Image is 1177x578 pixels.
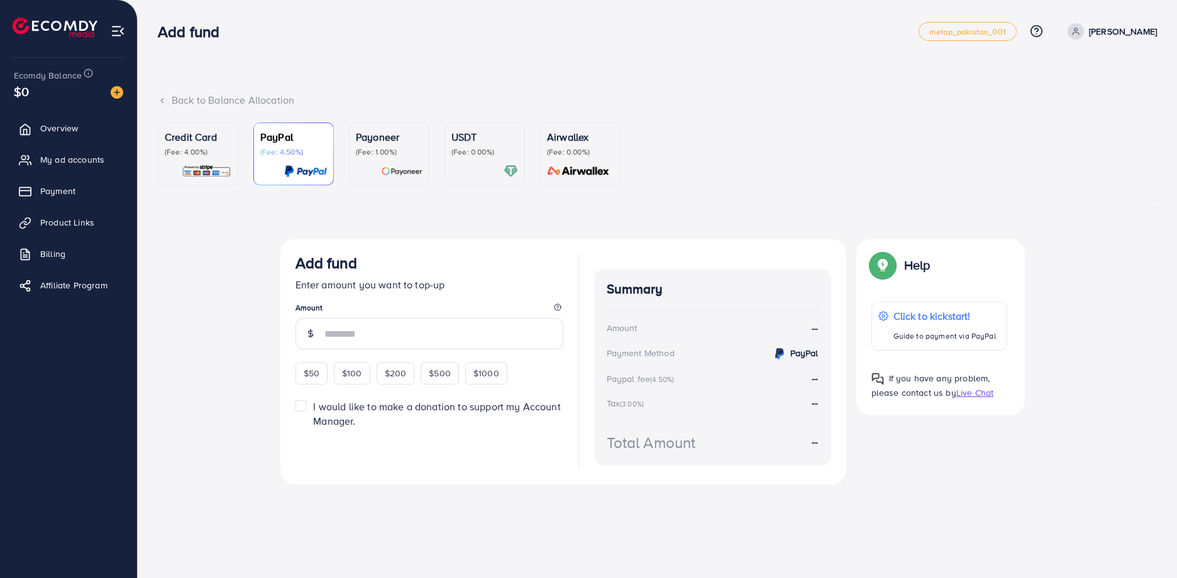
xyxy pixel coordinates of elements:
a: Overview [9,116,128,141]
h3: Add fund [296,254,357,272]
legend: Amount [296,302,563,318]
h3: Add fund [158,23,229,41]
span: Affiliate Program [40,279,108,292]
p: (Fee: 4.00%) [165,147,231,157]
span: $500 [429,367,451,379]
a: Billing [9,241,128,266]
a: metap_pakistan_001 [919,22,1017,41]
img: card [504,164,518,178]
p: [PERSON_NAME] [1089,24,1157,39]
span: Ecomdy Balance [14,69,82,82]
span: Payment [40,185,75,197]
img: card [543,164,614,178]
p: Payoneer [356,129,423,144]
img: card [284,164,327,178]
span: If you have any problem, please contact us by [871,372,990,399]
a: [PERSON_NAME] [1063,23,1157,40]
a: Product Links [9,210,128,235]
span: metap_pakistan_001 [929,28,1006,36]
p: Credit Card [165,129,231,144]
p: Guide to payment via PayPal [893,329,996,344]
span: $1000 [473,367,499,379]
span: $50 [304,367,319,379]
small: (3.00%) [620,399,644,409]
img: card [182,164,231,178]
span: $100 [342,367,362,379]
span: $200 [385,367,407,379]
h4: Summary [607,281,819,297]
strong: -- [812,435,818,449]
img: credit [772,346,787,361]
p: Click to kickstart! [893,308,996,324]
div: Paypal fee [607,373,678,385]
p: Help [904,258,931,273]
span: Live Chat [956,386,993,399]
small: (4.50%) [650,374,674,384]
a: Payment [9,178,128,204]
div: Tax [607,397,648,410]
span: Overview [40,122,78,134]
img: card [381,164,423,178]
strong: -- [812,371,818,385]
p: Airwallex [547,129,614,144]
img: image [111,86,123,99]
p: USDT [451,129,518,144]
strong: -- [812,321,818,335]
img: menu [111,24,125,38]
p: PayPal [260,129,327,144]
p: (Fee: 1.00%) [356,147,423,157]
span: $0 [14,82,29,101]
p: (Fee: 0.00%) [547,147,614,157]
iframe: Chat [1124,521,1168,569]
div: Total Amount [607,432,696,454]
span: My ad accounts [40,153,104,166]
div: Payment Method [607,347,675,359]
p: Enter amount you want to top-up [296,277,563,292]
p: (Fee: 4.50%) [260,147,327,157]
span: I would like to make a donation to support my Account Manager. [313,400,560,428]
strong: -- [812,396,818,410]
img: Popup guide [871,254,894,276]
span: Product Links [40,216,94,229]
span: Billing [40,248,65,260]
p: (Fee: 0.00%) [451,147,518,157]
img: Popup guide [871,373,884,385]
strong: PayPal [790,347,819,359]
img: logo [13,18,97,37]
a: My ad accounts [9,147,128,172]
div: Back to Balance Allocation [158,93,1157,107]
div: Amount [607,322,638,334]
a: Affiliate Program [9,273,128,298]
